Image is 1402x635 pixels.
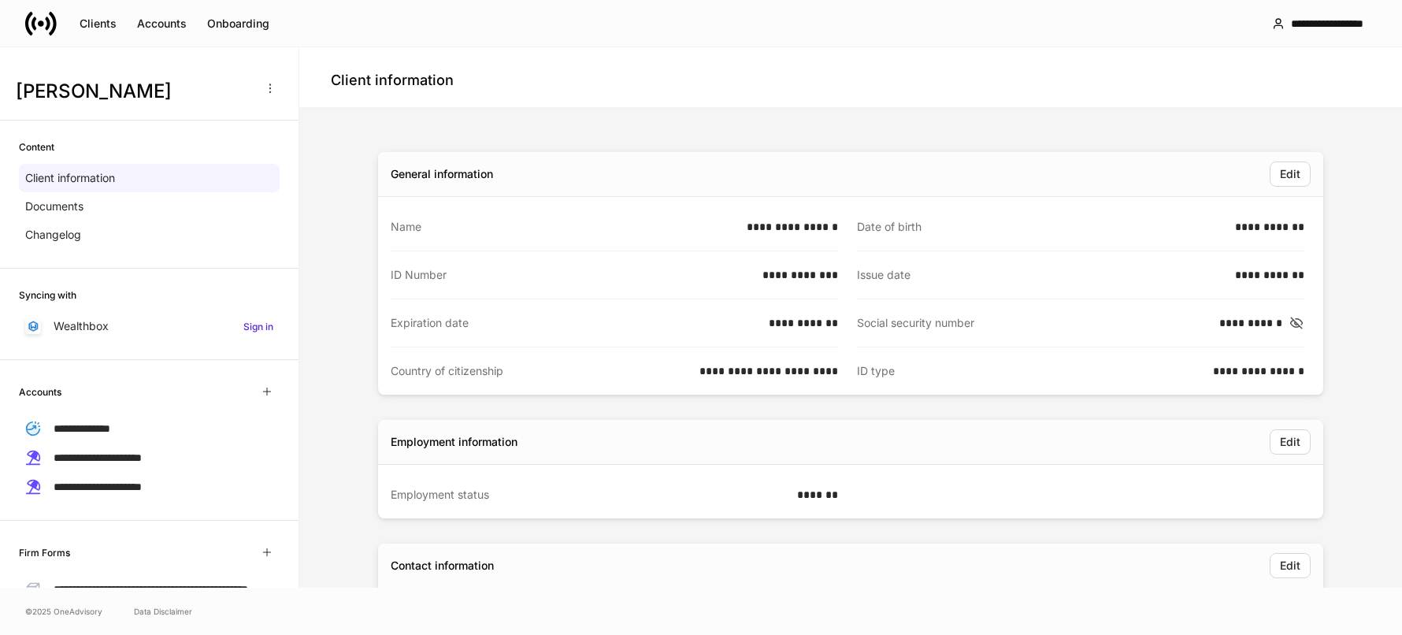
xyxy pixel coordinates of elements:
[69,11,127,36] button: Clients
[19,545,70,560] h6: Firm Forms
[391,558,494,574] div: Contact information
[25,199,83,214] p: Documents
[25,170,115,186] p: Client information
[1270,429,1311,455] button: Edit
[19,221,280,249] a: Changelog
[857,267,1226,283] div: Issue date
[134,605,192,618] a: Data Disclaimer
[1270,162,1311,187] button: Edit
[54,318,109,334] p: Wealthbox
[857,363,1204,379] div: ID type
[857,315,1210,331] div: Social security number
[25,605,102,618] span: © 2025 OneAdvisory
[243,319,273,334] h6: Sign in
[391,315,759,331] div: Expiration date
[197,11,280,36] button: Onboarding
[19,288,76,303] h6: Syncing with
[207,16,269,32] div: Onboarding
[391,219,737,235] div: Name
[391,267,753,283] div: ID Number
[19,164,280,192] a: Client information
[1280,434,1300,450] div: Edit
[1280,166,1300,182] div: Edit
[391,434,517,450] div: Employment information
[127,11,197,36] button: Accounts
[1270,553,1311,578] button: Edit
[391,363,690,379] div: Country of citizenship
[391,487,788,503] div: Employment status
[19,139,54,154] h6: Content
[137,16,187,32] div: Accounts
[391,166,493,182] div: General information
[331,71,454,90] h4: Client information
[19,384,61,399] h6: Accounts
[1280,558,1300,574] div: Edit
[25,227,81,243] p: Changelog
[857,219,1226,235] div: Date of birth
[19,192,280,221] a: Documents
[19,312,280,340] a: WealthboxSign in
[16,79,251,104] h3: [PERSON_NAME]
[80,16,117,32] div: Clients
